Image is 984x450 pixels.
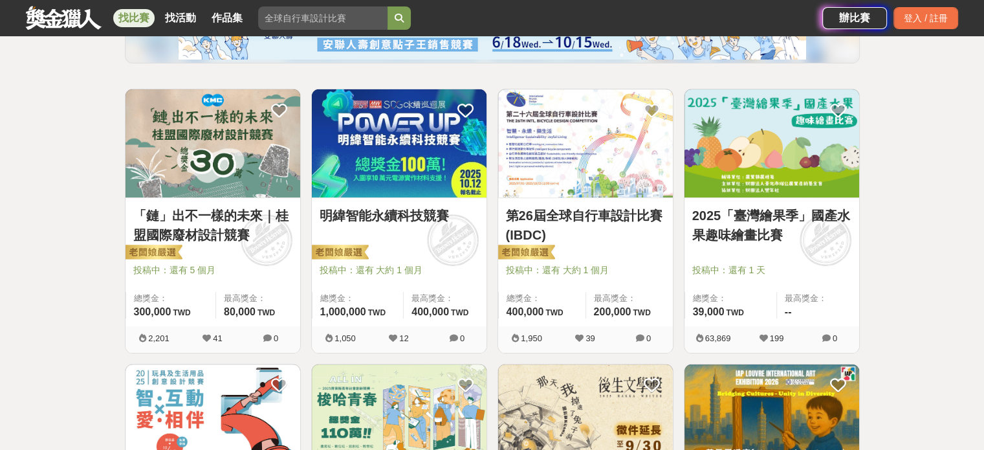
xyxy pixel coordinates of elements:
[770,333,784,343] span: 199
[507,306,544,317] span: 400,000
[123,244,182,262] img: 老闆娘嚴選
[693,292,769,305] span: 總獎金：
[833,333,837,343] span: 0
[126,89,300,197] img: Cover Image
[133,264,292,277] span: 投稿中：還有 5 個月
[134,292,208,305] span: 總獎金：
[633,308,650,317] span: TWD
[320,292,396,305] span: 總獎金：
[496,244,555,262] img: 老闆娘嚴選
[411,292,478,305] span: 最高獎金：
[506,264,665,277] span: 投稿中：還有 大約 1 個月
[594,292,665,305] span: 最高獎金：
[785,306,792,317] span: --
[399,333,408,343] span: 12
[258,6,388,30] input: 全球自行車設計比賽
[498,89,673,198] a: Cover Image
[585,333,595,343] span: 39
[692,206,851,245] a: 2025「臺灣繪果季」國產水果趣味繪畫比賽
[506,206,665,245] a: 第26屆全球自行車設計比賽(IBDC)
[257,308,275,317] span: TWD
[320,264,479,277] span: 投稿中：還有 大約 1 個月
[460,333,465,343] span: 0
[160,9,201,27] a: 找活動
[320,306,366,317] span: 1,000,000
[368,308,386,317] span: TWD
[498,89,673,197] img: Cover Image
[594,306,631,317] span: 200,000
[693,306,725,317] span: 39,000
[451,308,468,317] span: TWD
[785,292,851,305] span: 最高獎金：
[213,333,222,343] span: 41
[274,333,278,343] span: 0
[705,333,731,343] span: 63,869
[334,333,356,343] span: 1,050
[893,7,958,29] div: 登入 / 註冊
[224,306,256,317] span: 80,000
[545,308,563,317] span: TWD
[206,9,248,27] a: 作品集
[148,333,169,343] span: 2,201
[692,264,851,277] span: 投稿中：還有 1 天
[173,308,190,317] span: TWD
[113,9,155,27] a: 找比賽
[309,244,369,262] img: 老闆娘嚴選
[684,89,859,198] a: Cover Image
[411,306,449,317] span: 400,000
[507,292,578,305] span: 總獎金：
[684,89,859,197] img: Cover Image
[133,206,292,245] a: 「鏈」出不一樣的未來｜桂盟國際廢材設計競賽
[320,206,479,225] a: 明緯智能永續科技競賽
[312,89,487,197] img: Cover Image
[312,89,487,198] a: Cover Image
[646,333,651,343] span: 0
[822,7,887,29] a: 辦比賽
[126,89,300,198] a: Cover Image
[224,292,292,305] span: 最高獎金：
[134,306,171,317] span: 300,000
[521,333,542,343] span: 1,950
[726,308,743,317] span: TWD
